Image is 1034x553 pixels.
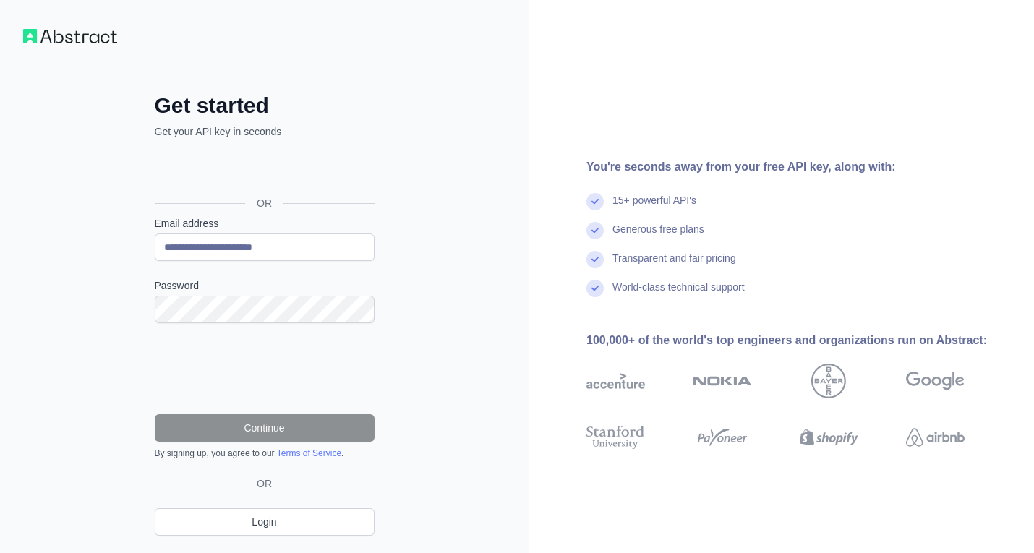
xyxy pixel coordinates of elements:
[906,423,965,453] img: airbnb
[155,124,375,139] p: Get your API key in seconds
[811,364,846,398] img: bayer
[155,93,375,119] h2: Get started
[586,364,645,398] img: accenture
[277,448,341,458] a: Terms of Service
[906,364,965,398] img: google
[693,364,751,398] img: nokia
[693,423,751,453] img: payoneer
[612,193,696,222] div: 15+ powerful API's
[155,340,375,397] iframe: reCAPTCHA
[586,193,604,210] img: check mark
[155,447,375,459] div: By signing up, you agree to our .
[155,508,375,536] a: Login
[586,222,604,239] img: check mark
[612,251,736,280] div: Transparent and fair pricing
[586,158,1011,176] div: You're seconds away from your free API key, along with:
[155,414,375,442] button: Continue
[612,222,704,251] div: Generous free plans
[155,278,375,293] label: Password
[586,423,645,453] img: stanford university
[586,251,604,268] img: check mark
[251,476,278,491] span: OR
[586,332,1011,349] div: 100,000+ of the world's top engineers and organizations run on Abstract:
[155,216,375,231] label: Email address
[800,423,858,453] img: shopify
[612,280,745,309] div: World-class technical support
[23,29,117,43] img: Workflow
[586,280,604,297] img: check mark
[245,196,283,210] span: OR
[148,155,379,187] iframe: Bouton "Se connecter avec Google"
